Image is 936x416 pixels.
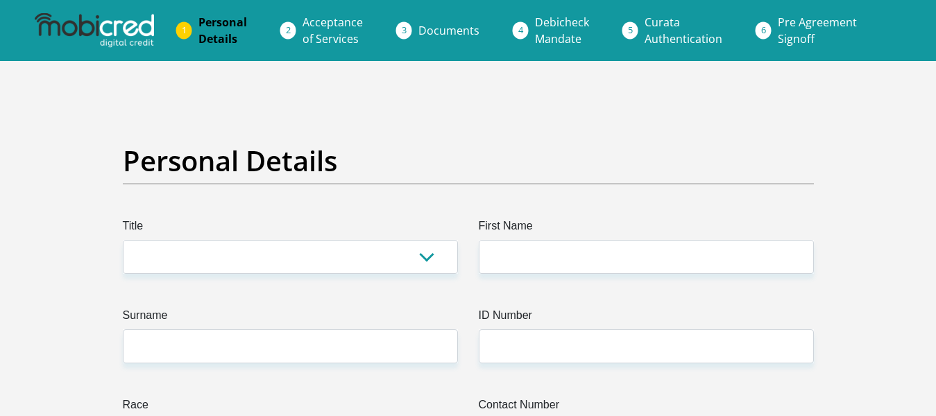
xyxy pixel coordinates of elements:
img: mobicred logo [35,13,154,48]
span: Acceptance of Services [303,15,363,46]
span: Pre Agreement Signoff [778,15,857,46]
input: First Name [479,240,814,274]
a: DebicheckMandate [524,8,600,53]
label: First Name [479,218,814,240]
input: ID Number [479,329,814,363]
a: Pre AgreementSignoff [767,8,868,53]
span: Curata Authentication [645,15,722,46]
label: Surname [123,307,458,329]
span: Debicheck Mandate [535,15,589,46]
span: Documents [418,23,479,38]
a: Acceptanceof Services [291,8,374,53]
label: ID Number [479,307,814,329]
a: PersonalDetails [187,8,258,53]
span: Personal Details [198,15,247,46]
label: Title [123,218,458,240]
a: CurataAuthentication [633,8,733,53]
a: Documents [407,17,491,44]
h2: Personal Details [123,144,814,177]
input: Surname [123,329,458,363]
